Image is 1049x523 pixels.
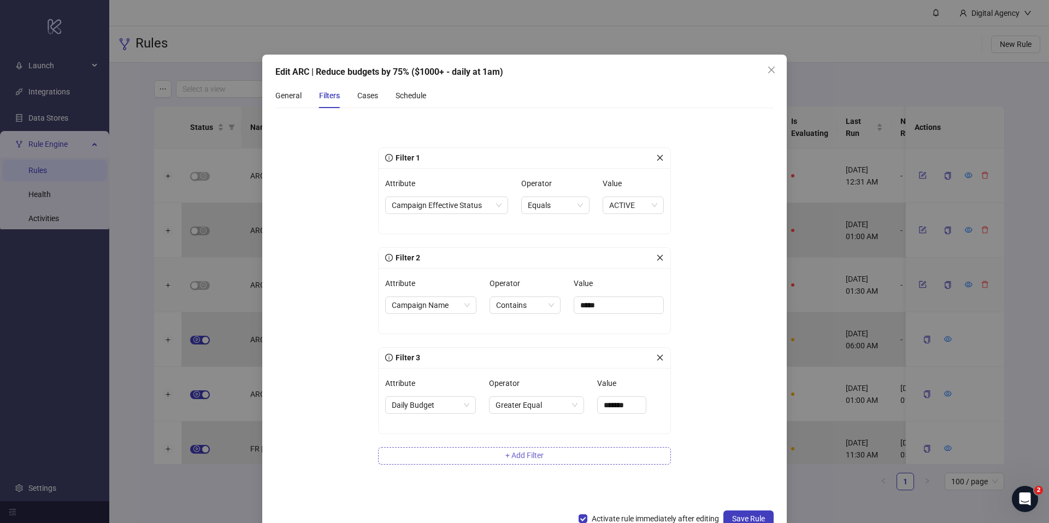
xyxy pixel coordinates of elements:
label: Value [597,375,623,392]
span: ACTIVE [609,197,657,213]
label: Attribute [385,175,422,192]
span: Campaign Effective Status [392,197,502,213]
label: Attribute [385,375,422,392]
label: Operator [489,375,527,392]
span: Save Rule [732,514,765,523]
label: Operator [490,275,527,292]
span: Filter 1 [393,153,420,162]
span: info-circle [385,354,393,361]
span: close [656,354,664,361]
input: Value [574,296,664,314]
div: General [275,90,302,102]
button: + Add Filter [378,447,671,465]
span: Contains [496,297,554,313]
span: close [767,66,776,74]
label: Value [574,275,600,292]
div: Cases [357,90,378,102]
span: Filter 2 [393,253,420,262]
label: Operator [521,175,559,192]
span: Filter 3 [393,353,420,362]
label: Attribute [385,275,422,292]
span: close [656,154,664,162]
div: Edit ARC | Reduce budgets by 75% ($1000+ - daily at 1am) [275,66,774,79]
span: close [656,254,664,261]
span: + Add Filter [505,451,544,460]
div: Filters [319,90,340,102]
span: info-circle [385,154,393,162]
span: Equals [528,197,583,213]
iframe: Intercom live chat [1012,486,1038,512]
button: Close [763,61,780,79]
span: 2 [1034,486,1043,495]
input: Value [598,397,646,413]
span: Campaign Name [392,297,470,313]
span: Daily Budget [392,397,469,413]
label: Value [603,175,629,192]
span: Greater Equal [496,397,577,413]
span: info-circle [385,254,393,261]
div: Schedule [396,90,426,102]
